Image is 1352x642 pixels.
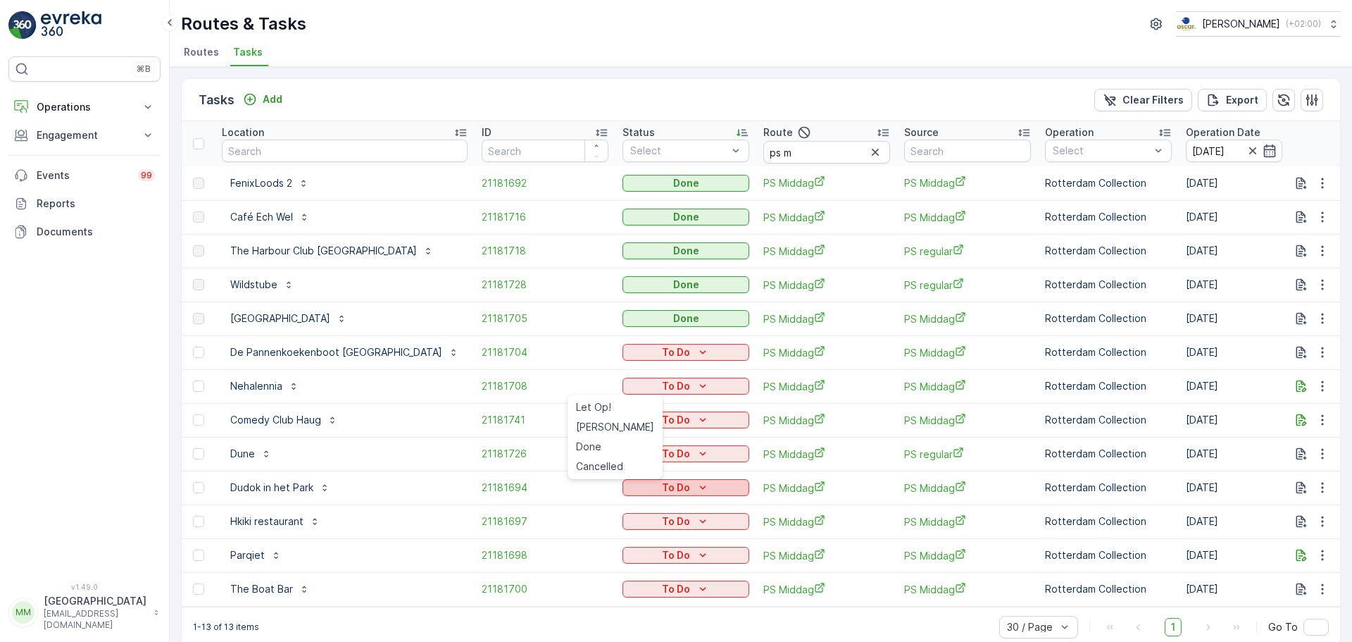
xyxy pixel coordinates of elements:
p: Source [904,125,939,140]
a: PS Middag [763,447,890,462]
button: Add [237,91,288,108]
td: Rotterdam Collection [1038,505,1179,538]
div: Toggle Row Selected [193,211,204,223]
p: To Do [662,514,690,529]
button: Dudok in het Park [222,476,339,499]
a: 21181708 [482,379,608,393]
span: PS regular [904,278,1031,292]
td: Rotterdam Collection [1038,471,1179,505]
a: 21181716 [482,210,608,224]
span: PS Middag [904,345,1031,360]
button: MM[GEOGRAPHIC_DATA][EMAIL_ADDRESS][DOMAIN_NAME] [8,594,161,631]
p: To Do [662,582,690,596]
a: PS Middag [763,548,890,563]
button: Wildstube [222,273,303,296]
p: Café Ech Wel [230,210,293,224]
p: To Do [662,379,690,393]
p: [GEOGRAPHIC_DATA] [230,311,330,326]
a: 21181704 [482,345,608,359]
p: Add [263,92,282,106]
p: FenixLoods 2 [230,176,292,190]
a: PS regular [904,447,1031,462]
p: [EMAIL_ADDRESS][DOMAIN_NAME] [44,608,146,631]
button: Engagement [8,121,161,149]
span: Tasks [233,45,263,59]
a: Reports [8,190,161,218]
td: Rotterdam Collection [1038,403,1179,437]
input: Search [763,141,890,163]
p: Events [37,168,130,183]
p: Select [1053,144,1150,158]
p: To Do [662,413,690,427]
input: dd/mm/yyyy [1186,140,1282,162]
a: PS Middag [763,481,890,495]
button: [PERSON_NAME](+02:00) [1176,11,1341,37]
div: Toggle Row Selected [193,347,204,358]
img: logo_light-DOdMpM7g.png [41,11,101,39]
div: Toggle Row Selected [193,584,204,595]
div: Toggle Row Selected [193,279,204,290]
button: Export [1198,89,1267,111]
a: 21181692 [482,176,608,190]
span: PS Middag [763,582,890,597]
a: 21181700 [482,582,608,596]
div: Toggle Row Selected [193,414,204,426]
button: To Do [622,479,749,496]
span: PS Middag [904,481,1031,495]
a: PS Middag [904,311,1031,326]
p: Done [673,210,699,224]
p: - [1285,142,1290,159]
a: 21181718 [482,244,608,258]
a: 21181726 [482,447,608,461]
span: PS regular [904,244,1031,259]
button: To Do [622,547,749,564]
button: Operations [8,93,161,121]
p: Dune [230,447,255,461]
a: 21181705 [482,311,608,326]
a: PS Middag [763,311,890,326]
p: Engagement [37,128,132,142]
p: Operations [37,100,132,114]
td: Rotterdam Collection [1038,268,1179,302]
p: [GEOGRAPHIC_DATA] [44,594,146,608]
a: 21181697 [482,514,608,529]
a: PS Middag [904,548,1031,563]
a: PS Middag [763,379,890,394]
p: To Do [662,447,690,461]
a: PS Middag [763,210,890,225]
a: 21181741 [482,413,608,427]
button: Parqiet [222,544,290,567]
span: PS Middag [904,413,1031,428]
span: PS Middag [904,379,1031,394]
p: Nehalennia [230,379,282,393]
p: Export [1226,93,1258,107]
a: 21181728 [482,278,608,292]
a: PS Middag [763,514,890,529]
p: To Do [662,345,690,359]
p: ( +02:00 ) [1286,18,1321,30]
span: PS Middag [904,210,1031,225]
button: Hkiki restaurant [222,510,329,533]
a: PS Middag [904,514,1031,529]
p: Location [222,125,264,140]
div: Toggle Row Selected [193,482,204,493]
a: PS Middag [763,413,890,428]
input: Search [222,140,468,162]
p: Route [763,125,793,140]
button: To Do [622,513,749,530]
a: Documents [8,218,161,246]
button: Café Ech Wel [222,206,318,228]
input: Search [482,140,608,162]
a: PS Middag [763,345,890,360]
button: To Do [622,378,749,395]
img: basis-logo_rgb2x.png [1176,16,1196,32]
